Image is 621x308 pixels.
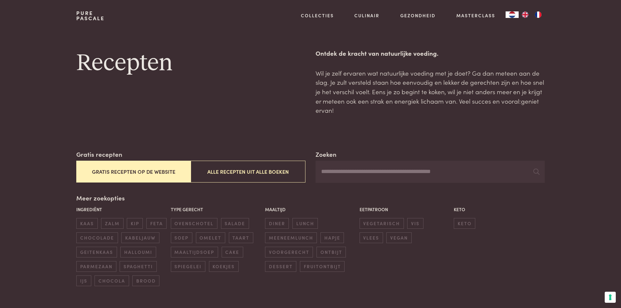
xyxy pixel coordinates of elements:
span: fruitontbijt [300,261,345,272]
span: feta [146,218,167,229]
p: Type gerecht [171,206,262,213]
a: NL [506,11,519,18]
aside: Language selected: Nederlands [506,11,545,18]
a: Masterclass [456,12,495,19]
span: halloumi [120,247,156,257]
span: koekjes [209,261,239,272]
label: Gratis recepten [76,150,122,159]
button: Uw voorkeuren voor toestemming voor trackingtechnologieën [605,292,616,303]
span: ovenschotel [171,218,217,229]
span: keto [454,218,475,229]
span: chocola [95,275,129,286]
ul: Language list [519,11,545,18]
span: cake [222,247,243,257]
p: Maaltijd [265,206,356,213]
a: PurePascale [76,10,105,21]
span: diner [265,218,289,229]
span: voorgerecht [265,247,313,257]
span: vlees [360,232,383,243]
p: Ingrediënt [76,206,167,213]
a: FR [532,11,545,18]
div: Language [506,11,519,18]
span: dessert [265,261,296,272]
a: Culinair [354,12,379,19]
span: vegetarisch [360,218,404,229]
p: Eetpatroon [360,206,451,213]
h1: Recepten [76,49,305,78]
p: Keto [454,206,545,213]
p: Wil je zelf ervaren wat natuurlijke voeding met je doet? Ga dan meteen aan de slag. Je zult verst... [316,68,544,115]
span: vis [407,218,423,229]
a: EN [519,11,532,18]
button: Gratis recepten op de website [76,161,191,183]
span: kip [127,218,143,229]
span: parmezaan [76,261,116,272]
span: brood [132,275,159,286]
a: Collecties [301,12,334,19]
span: vegan [386,232,411,243]
span: omelet [196,232,225,243]
span: spaghetti [120,261,156,272]
span: soep [171,232,192,243]
span: ontbijt [317,247,346,257]
span: lunch [292,218,318,229]
span: hapje [320,232,344,243]
span: geitenkaas [76,247,117,257]
a: Gezondheid [400,12,436,19]
strong: Ontdek de kracht van natuurlijke voeding. [316,49,438,57]
span: zalm [101,218,123,229]
span: salade [221,218,249,229]
span: kaas [76,218,97,229]
label: Zoeken [316,150,336,159]
button: Alle recepten uit alle boeken [191,161,305,183]
span: ijs [76,275,91,286]
span: chocolade [76,232,118,243]
span: meeneemlunch [265,232,317,243]
span: maaltijdsoep [171,247,218,257]
span: spiegelei [171,261,205,272]
span: taart [229,232,253,243]
span: kabeljauw [121,232,159,243]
